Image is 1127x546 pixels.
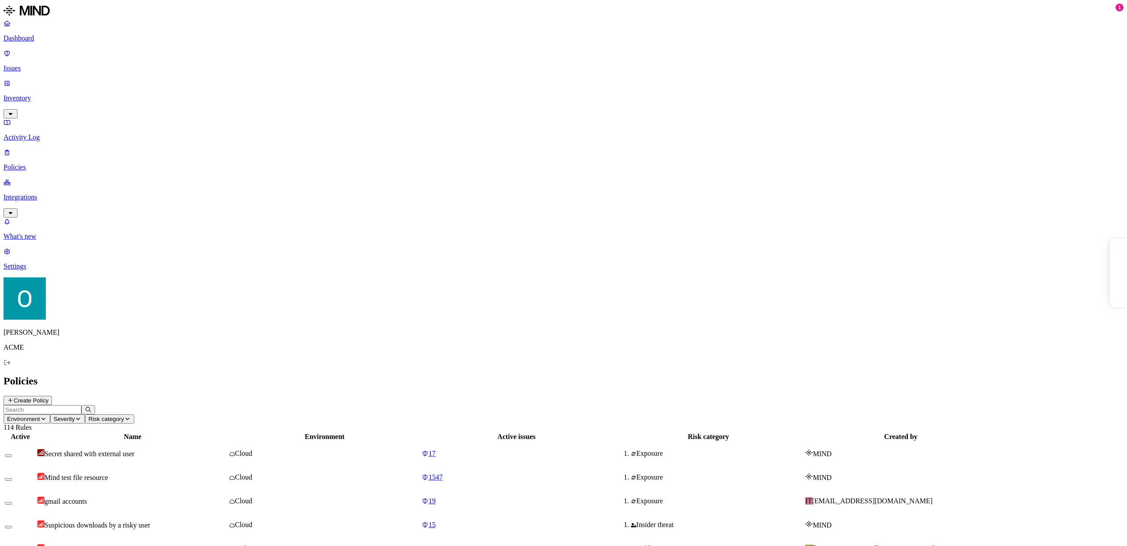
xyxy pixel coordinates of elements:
p: Integrations [4,193,1123,201]
span: Environment [7,416,40,422]
img: MIND [4,4,50,18]
img: severity-high.svg [37,497,44,504]
span: MIND [813,450,832,457]
p: Inventory [4,94,1123,102]
img: severity-high.svg [37,520,44,528]
p: Issues [4,64,1123,72]
img: severity-high.svg [37,473,44,480]
div: Exposure [631,497,804,505]
span: 114 Rules [4,424,32,431]
div: Insider threat [631,521,804,529]
div: Active issues [422,433,611,441]
h2: Policies [4,375,1123,387]
p: What's new [4,232,1123,240]
p: Policies [4,163,1123,171]
span: Cloud [235,473,252,481]
div: Risk category [613,433,804,441]
p: ACME [4,343,1123,351]
span: 17 [429,450,436,457]
div: 1 [1116,4,1123,11]
a: 17 [422,450,611,457]
button: Create Policy [4,396,52,405]
span: Cloud [235,450,252,457]
p: Dashboard [4,34,1123,42]
span: [EMAIL_ADDRESS][DOMAIN_NAME] [812,497,933,505]
span: MIND [813,521,832,529]
span: Risk category [88,416,124,422]
span: 15 [429,521,436,528]
span: IT [805,497,812,505]
input: Search [4,405,81,414]
span: Cloud [235,521,252,528]
p: Activity Log [4,133,1123,141]
span: Cloud [235,497,252,505]
a: 19 [422,497,611,505]
p: Settings [4,262,1123,270]
span: gmail accounts [44,498,87,505]
span: Mind test file resource [44,474,108,481]
div: Exposure [631,473,804,481]
img: mind-logo-icon.svg [805,449,813,456]
span: Suspicious downloads by a risky user [44,521,150,529]
div: Exposure [631,450,804,457]
span: MIND [813,474,832,481]
span: 1547 [429,473,443,481]
div: Created by [805,433,996,441]
div: Active [5,433,36,441]
div: Name [37,433,228,441]
img: mind-logo-icon.svg [805,473,813,480]
img: severity-critical.svg [37,449,44,456]
div: Environment [229,433,420,441]
img: Ofir Englard [4,277,46,320]
span: 19 [429,497,436,505]
span: Secret shared with external user [44,450,134,457]
a: 1547 [422,473,611,481]
span: Severity [54,416,75,422]
a: 15 [422,521,611,529]
img: mind-logo-icon.svg [805,520,813,528]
